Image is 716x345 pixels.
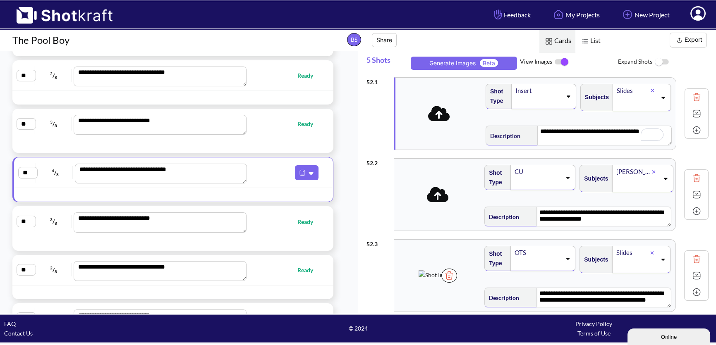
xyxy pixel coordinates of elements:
[476,328,712,338] div: Terms of Use
[4,320,16,327] a: FAQ
[50,265,53,270] span: 2
[297,314,321,323] span: Ready
[411,57,517,70] button: Generate ImagesBeta
[690,172,703,184] img: Trash Icon
[297,217,321,226] span: Ready
[690,269,703,282] img: Expand Icon
[36,69,72,82] span: /
[690,286,703,298] img: Add Icon
[580,172,608,186] span: Subjects
[575,29,605,53] span: List
[55,123,57,128] span: 8
[36,314,72,323] span: 1
[50,71,53,76] span: 2
[690,253,703,265] img: Trash Icon
[627,327,712,345] iframe: chat widget
[297,71,321,80] span: Ready
[616,85,651,96] div: Slides
[690,124,703,136] img: Add Icon
[366,235,390,249] div: 52 . 3
[50,119,53,124] span: 3
[690,107,703,120] img: Expand Icon
[55,269,57,274] span: 8
[55,75,57,80] span: 8
[620,7,635,21] img: Add Icon
[240,324,476,333] span: © 2024
[580,36,590,47] img: List Icon
[486,85,508,108] span: Shot Type
[36,117,72,131] span: /
[366,154,390,168] div: 52 . 2
[618,53,716,71] span: Expand Shots
[520,53,618,71] span: View Images
[36,263,72,276] span: /
[52,168,54,173] span: 4
[366,51,408,73] span: 5 Shots
[297,265,321,275] span: Ready
[492,10,531,19] span: Feedback
[476,319,712,328] div: Privacy Policy
[485,247,507,270] span: Shot Type
[652,53,671,71] img: ToggleOff Icon
[4,330,33,337] a: Contact Us
[347,33,361,46] span: BS
[485,210,519,224] span: Description
[50,217,53,222] span: 3
[485,291,519,305] span: Description
[544,36,554,47] img: Card Icon
[480,59,498,67] span: Beta
[297,119,321,128] span: Ready
[297,167,308,178] img: Pdf Icon
[690,91,703,103] img: Trash Icon
[56,172,59,177] span: 8
[514,247,561,258] div: OTS
[552,53,571,71] img: ToggleOn Icon
[485,166,507,189] span: Shot Type
[690,205,703,217] img: Add Icon
[615,247,650,258] div: Slides
[538,126,672,145] textarea: To enrich screen reader interactions, please activate Accessibility in Grammarly extension settings
[670,33,707,48] button: Export
[539,29,575,53] span: Cards
[55,221,57,226] span: 8
[372,33,397,47] button: Share
[419,270,453,280] img: Shot Image
[514,166,561,177] div: CU
[366,73,709,154] div: 52.1Shot TypeInsertSubjectsSlidesDescriptionTo enrich screen reader interactions, please activate...
[36,215,72,228] span: /
[441,269,457,283] img: Trash Icon
[486,129,520,143] span: Description
[615,166,652,177] div: [PERSON_NAME]
[492,7,504,21] img: Hand Icon
[38,166,73,179] span: /
[690,188,703,201] img: Expand Icon
[515,85,562,96] div: Insert
[545,4,606,26] a: My Projects
[580,253,608,266] span: Subjects
[366,73,390,87] div: 52 . 1
[581,90,609,104] span: Subjects
[674,35,685,45] img: Export Icon
[614,4,676,26] a: New Project
[551,7,565,21] img: Home Icon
